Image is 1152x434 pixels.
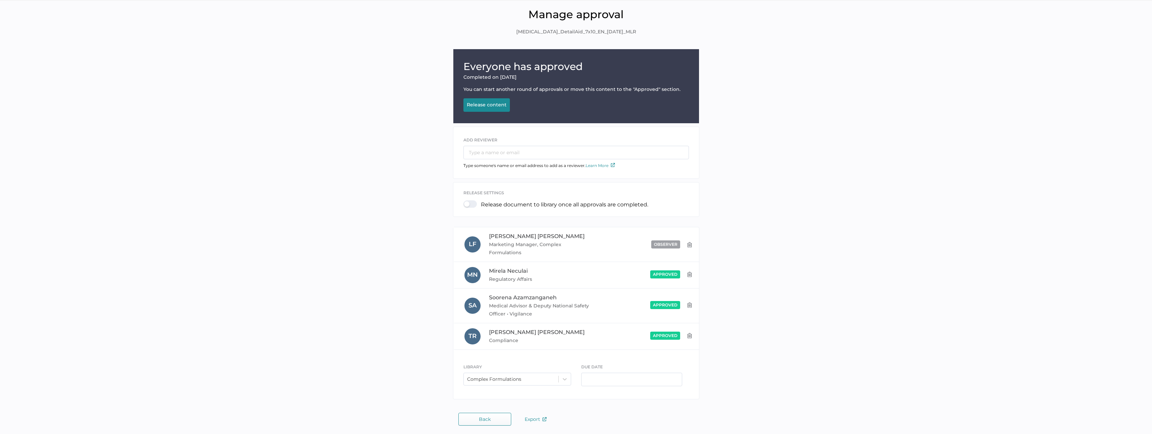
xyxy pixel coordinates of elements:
img: delete [687,302,692,308]
div: You can start another round of approvals or move this content to the "Approved" section. [463,86,689,92]
span: observer [654,242,677,247]
button: Release content [463,98,510,112]
span: approved [653,333,677,338]
button: Back [458,413,511,426]
h1: Manage approval [5,8,1147,21]
button: Export [518,413,553,426]
span: Back [479,416,491,422]
span: Marketing Manager, Complex Formulations [489,240,591,257]
div: Complex Formulations [467,376,521,382]
span: Type someone's name or email address to add as a reviewer. [463,163,615,168]
span: Export [525,416,547,422]
span: M N [467,271,478,278]
span: ADD REVIEWER [463,137,497,142]
span: Medical Advisor & Deputy National Safety Officer • Vigilance [489,302,591,318]
h1: Everyone has approved [463,59,689,74]
input: Type a name or email [463,146,689,159]
span: DUE DATE [581,364,603,369]
a: Learn More [586,163,615,168]
span: [MEDICAL_DATA]_DetailAid_7x10_EN_[DATE]_MLR [516,28,636,36]
span: LIBRARY [463,364,482,369]
span: [PERSON_NAME] [PERSON_NAME] [489,233,585,239]
span: Mirela Neculai [489,268,528,274]
div: Completed on [DATE] [463,74,689,80]
span: T R [468,332,477,340]
span: [PERSON_NAME] [PERSON_NAME] [489,329,585,335]
span: Soorena Azamzanganeh [489,294,557,301]
img: delete [687,333,692,338]
span: S A [468,302,477,309]
span: approved [653,272,677,277]
p: Release document to library once all approvals are completed. [481,201,648,208]
span: release settings [463,190,504,195]
div: Release content [467,102,507,108]
span: Regulatory Affairs [489,275,591,283]
span: L F [469,240,476,248]
img: delete [687,272,692,277]
span: Compliance [489,336,591,344]
img: delete [687,242,692,247]
img: external-link-icon.7ec190a1.svg [543,417,547,421]
img: external-link-icon.7ec190a1.svg [611,163,615,167]
span: approved [653,302,677,307]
